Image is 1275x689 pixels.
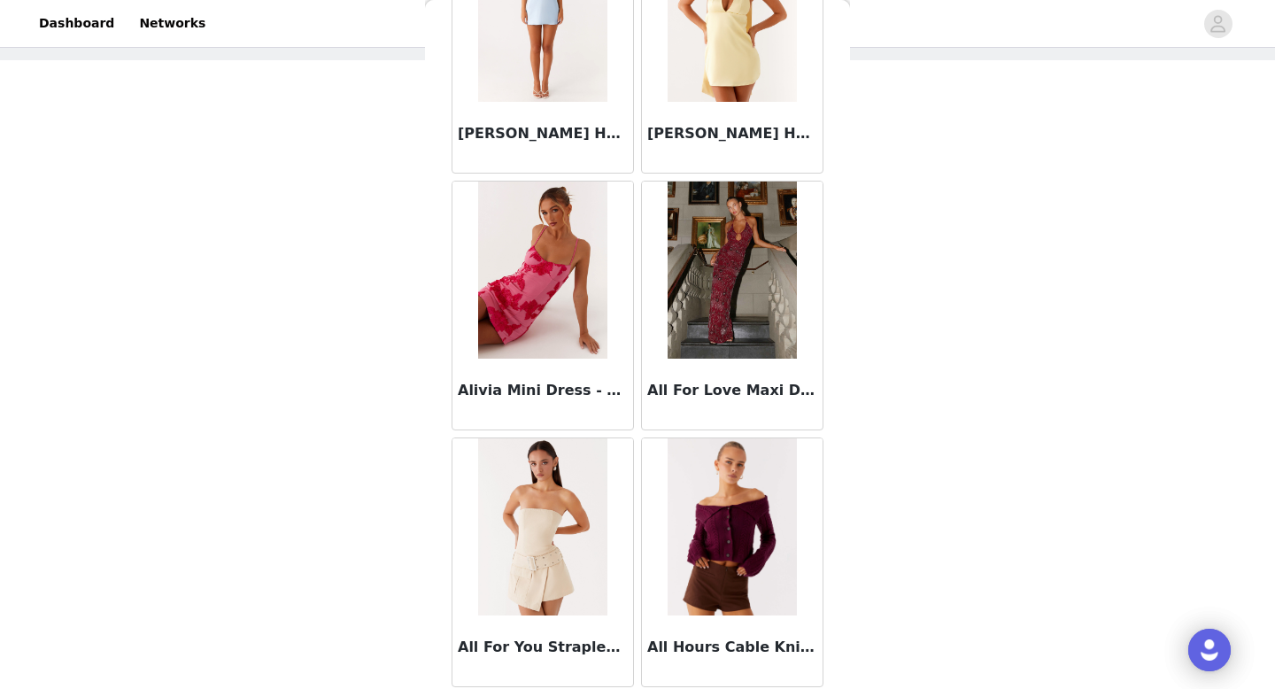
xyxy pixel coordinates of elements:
h3: [PERSON_NAME] Halter Mini Dress - Pastel Yellow [647,123,817,144]
div: avatar [1209,10,1226,38]
h3: All For Love Maxi Dress - Burgundy [647,380,817,401]
a: Networks [128,4,216,43]
div: Open Intercom Messenger [1188,629,1231,671]
img: All Hours Cable Knit - Plum [668,438,796,615]
h3: All For You Strapless Mini Dress - Ivory [458,637,628,658]
img: All For Love Maxi Dress - Burgundy [668,182,796,359]
h3: Alivia Mini Dress - Pink [458,380,628,401]
img: All For You Strapless Mini Dress - Ivory [478,438,607,615]
h3: [PERSON_NAME] Halter Mini Dress - Pale Blue [458,123,628,144]
img: Alivia Mini Dress - Pink [478,182,607,359]
a: Dashboard [28,4,125,43]
h3: All Hours Cable Knit - Plum [647,637,817,658]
